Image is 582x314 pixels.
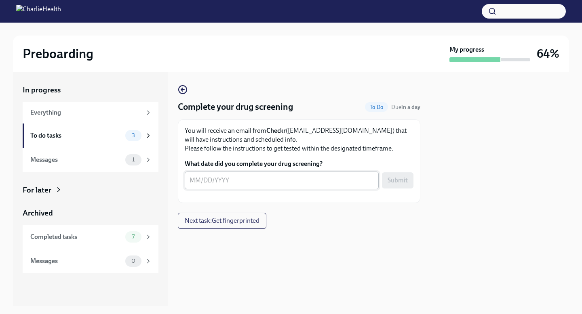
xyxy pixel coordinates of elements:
div: Everything [30,108,141,117]
div: Messages [30,155,122,164]
strong: Checkr [266,127,286,134]
span: 0 [127,258,140,264]
h4: Complete your drug screening [178,101,293,113]
h3: 64% [537,46,559,61]
a: Archived [23,208,158,218]
a: To do tasks3 [23,124,158,148]
span: 1 [127,157,139,163]
a: Completed tasks7 [23,225,158,249]
strong: in a day [401,104,420,111]
a: Everything [23,102,158,124]
p: You will receive an email from ([EMAIL_ADDRESS][DOMAIN_NAME]) that will have instructions and sch... [185,126,413,153]
img: CharlieHealth [16,5,61,18]
h2: Preboarding [23,46,93,62]
a: Messages0 [23,249,158,273]
span: Due [391,104,420,111]
a: For later [23,185,158,195]
div: Completed tasks [30,232,122,241]
div: To do tasks [30,131,122,140]
span: Next task : Get fingerprinted [185,217,259,225]
strong: My progress [449,45,484,54]
span: To Do [365,104,388,110]
span: 7 [127,234,139,240]
a: In progress [23,85,158,95]
div: For later [23,185,51,195]
span: 3 [127,132,140,138]
span: September 24th, 2025 09:00 [391,103,420,111]
label: What date did you complete your drug screening? [185,159,413,168]
button: Next task:Get fingerprinted [178,213,266,229]
a: Messages1 [23,148,158,172]
div: Messages [30,257,122,266]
